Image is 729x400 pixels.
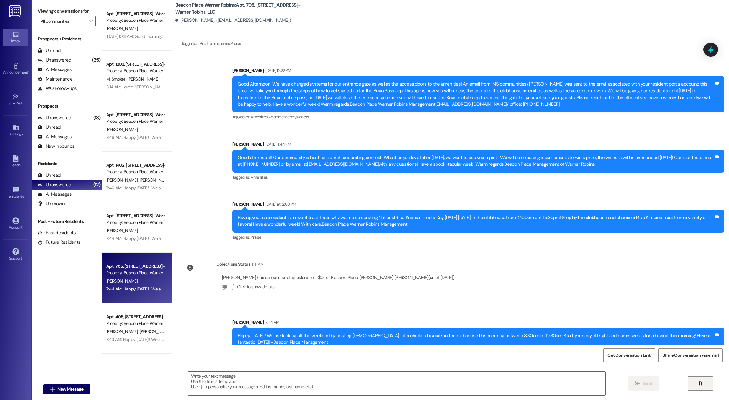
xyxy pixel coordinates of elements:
[38,66,72,73] div: All Messages
[250,261,263,267] div: 1:41 AM
[106,329,140,334] span: [PERSON_NAME]
[307,161,379,167] a: [EMAIL_ADDRESS][DOMAIN_NAME]
[3,153,28,170] a: Leads
[38,85,77,92] div: WO Follow-ups
[106,278,138,284] span: [PERSON_NAME]
[238,154,714,168] div: Good afternoon!! Our community is hosting a porch decorating contest! Whether you love fall or [D...
[57,386,83,392] span: New Message
[222,274,454,281] div: [PERSON_NAME] has an outstanding balance of $0 for Beacon Place [PERSON_NAME] [PERSON_NAME] (as o...
[635,381,640,386] i: 
[38,143,74,150] div: New Inbounds
[106,270,165,276] div: Property: Beacon Place Warner Robins
[3,184,28,201] a: Templates •
[642,380,652,387] span: Send
[251,114,268,120] span: Amenities ,
[38,115,71,121] div: Unanswered
[139,329,171,334] span: [PERSON_NAME]
[232,67,724,76] div: [PERSON_NAME]
[3,29,28,46] a: Inbox
[106,33,269,39] div: [DATE] 10:11 AM: Good morning. I don't have a response to this question. Did you send one?
[603,348,655,362] button: Get Conversation Link
[106,10,165,17] div: Apt. [STREET_ADDRESS]-Warner Robins, LLC
[106,263,165,270] div: Apt. 705, [STREET_ADDRESS]-Warner Robins, LLC
[232,319,724,328] div: [PERSON_NAME]
[106,185,642,191] div: 7:46 AM: Happy [DATE]!! We are kicking off the weekend by hosting [DEMOGRAPHIC_DATA]-fil-a chicke...
[89,19,92,24] i: 
[106,26,138,31] span: [PERSON_NAME]
[106,134,642,140] div: 7:46 AM: Happy [DATE]!! We are kicking off the weekend by hosting [DEMOGRAPHIC_DATA]-fil-a chicke...
[237,284,274,290] label: Click to show details
[41,16,86,26] input: All communities
[32,160,102,167] div: Residents
[296,114,309,120] span: Access
[106,68,165,74] div: Property: Beacon Place Warner Robins
[50,387,55,392] i: 
[106,313,165,320] div: Apt. 405, [STREET_ADDRESS]-Warner Robins, LLC
[268,114,297,120] span: Apartment entry ,
[32,36,102,42] div: Prospects + Residents
[106,228,138,233] span: [PERSON_NAME]
[3,91,28,108] a: Site Visit •
[106,127,138,132] span: [PERSON_NAME]
[32,103,102,110] div: Prospects
[698,381,703,386] i: 
[43,384,90,394] button: New Message
[182,39,254,48] div: Tagged as:
[264,141,291,147] div: [DATE] 4:44 PM
[38,124,61,131] div: Unread
[28,69,29,74] span: •
[3,215,28,232] a: Account
[200,41,230,46] span: Positive response ,
[38,182,71,188] div: Unanswered
[106,286,642,292] div: 7:44 AM: Happy [DATE]!! We are kicking off the weekend by hosting [DEMOGRAPHIC_DATA]-fil-a chicke...
[251,235,261,240] span: Praise
[32,218,102,225] div: Past + Future Residents
[24,193,25,198] span: •
[38,239,80,246] div: Future Residents
[38,76,72,82] div: Maintenance
[38,6,96,16] label: Viewing conversations for
[106,219,165,226] div: Property: Beacon Place Warner Robins
[217,261,250,267] div: Collections Status
[23,100,24,104] span: •
[662,352,719,359] span: Share Conversation via email
[92,113,102,123] div: (13)
[38,134,72,140] div: All Messages
[232,173,724,182] div: Tagged as:
[232,112,724,122] div: Tagged as:
[38,191,72,198] div: All Messages
[106,162,165,169] div: Apt. 1402, [STREET_ADDRESS]-Warner Robins, LLC
[264,67,291,74] div: [DATE] 12:22 PM
[607,352,651,359] span: Get Conversation Link
[230,41,241,46] span: Praise
[264,319,279,325] div: 7:44 AM
[38,200,65,207] div: Unknown
[238,81,714,108] div: Good Afternoon! We have changed systems for our entrance gate as well as the access doors to the ...
[106,236,642,241] div: 7:44 AM: Happy [DATE]!! We are kicking off the weekend by hosting [DEMOGRAPHIC_DATA]-fil-a chicke...
[38,172,61,179] div: Unread
[38,57,71,63] div: Unanswered
[175,17,291,24] div: [PERSON_NAME]. ([EMAIL_ADDRESS][DOMAIN_NAME])
[127,76,159,82] span: [PERSON_NAME]
[38,47,61,54] div: Unread
[3,122,28,139] a: Buildings
[106,177,140,183] span: [PERSON_NAME]
[106,61,165,68] div: Apt. 1202, [STREET_ADDRESS]-Warner Robins, LLC
[106,169,165,175] div: Property: Beacon Place Warner Robins
[106,17,165,24] div: Property: Beacon Place Warner Robins
[90,55,102,65] div: (25)
[175,2,301,15] b: Beacon Place Warner Robins: Apt. 705, [STREET_ADDRESS]-Warner Robins, LLC
[92,180,102,190] div: (12)
[106,212,165,219] div: Apt. [STREET_ADDRESS]-Warner Robins, LLC
[139,177,171,183] span: [PERSON_NAME]
[628,376,659,391] button: Send
[238,214,714,228] div: Having you as a resident is a sweet treat!Thats why we are celebrating National Rice Krispies Tre...
[232,201,724,210] div: [PERSON_NAME]
[106,337,642,342] div: 7:43 AM: Happy [DATE]!! We are kicking off the weekend by hosting [DEMOGRAPHIC_DATA]-fil-a chicke...
[232,141,724,150] div: [PERSON_NAME]
[658,348,723,362] button: Share Conversation via email
[238,332,714,346] div: Happy [DATE]!! We are kicking off the weekend by hosting [DEMOGRAPHIC_DATA]-fil-a chicken biscuit...
[106,111,165,118] div: Apt. [STREET_ADDRESS]-Warner Robins, LLC
[251,175,268,180] span: Amenities
[435,101,507,107] a: [EMAIL_ADDRESS][DOMAIN_NAME]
